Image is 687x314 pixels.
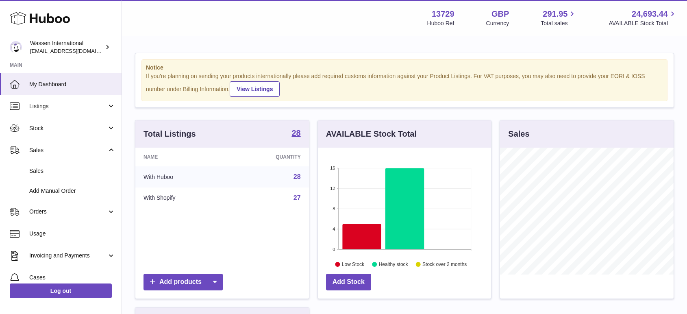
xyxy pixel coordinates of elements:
a: 24,693.44 AVAILABLE Stock Total [609,9,677,27]
span: 24,693.44 [632,9,668,20]
span: My Dashboard [29,81,115,88]
span: Cases [29,274,115,281]
span: Invoicing and Payments [29,252,107,259]
span: Add Manual Order [29,187,115,195]
a: Log out [10,283,112,298]
a: 27 [293,194,301,201]
span: Stock [29,124,107,132]
div: Wassen International [30,39,103,55]
text: Healthy stock [379,262,409,267]
h3: AVAILABLE Stock Total [326,129,417,140]
img: gemma.moses@wassen.com [10,41,22,53]
strong: 13729 [432,9,454,20]
th: Quantity [229,148,309,166]
span: Listings [29,102,107,110]
div: Huboo Ref [427,20,454,27]
td: With Huboo [135,166,229,188]
span: Sales [29,146,107,154]
text: Low Stock [342,262,365,267]
strong: GBP [491,9,509,20]
span: [EMAIL_ADDRESS][DOMAIN_NAME] [30,48,120,54]
span: Usage [29,230,115,238]
h3: Sales [508,129,529,140]
a: View Listings [230,81,280,97]
text: 12 [330,186,335,191]
td: With Shopify [135,188,229,209]
span: Sales [29,167,115,175]
th: Name [135,148,229,166]
a: 291.95 Total sales [541,9,577,27]
text: Stock over 2 months [422,262,467,267]
strong: Notice [146,64,663,72]
span: Total sales [541,20,577,27]
text: 4 [333,227,335,231]
a: Add products [143,274,223,290]
text: 8 [333,206,335,211]
span: AVAILABLE Stock Total [609,20,677,27]
h3: Total Listings [143,129,196,140]
div: Currency [486,20,509,27]
div: If you're planning on sending your products internationally please add required customs informati... [146,72,663,97]
strong: 28 [291,129,300,137]
span: 291.95 [543,9,567,20]
a: 28 [291,129,300,139]
text: 0 [333,247,335,252]
span: Orders [29,208,107,216]
a: 28 [293,173,301,180]
text: 16 [330,166,335,170]
a: Add Stock [326,274,371,290]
